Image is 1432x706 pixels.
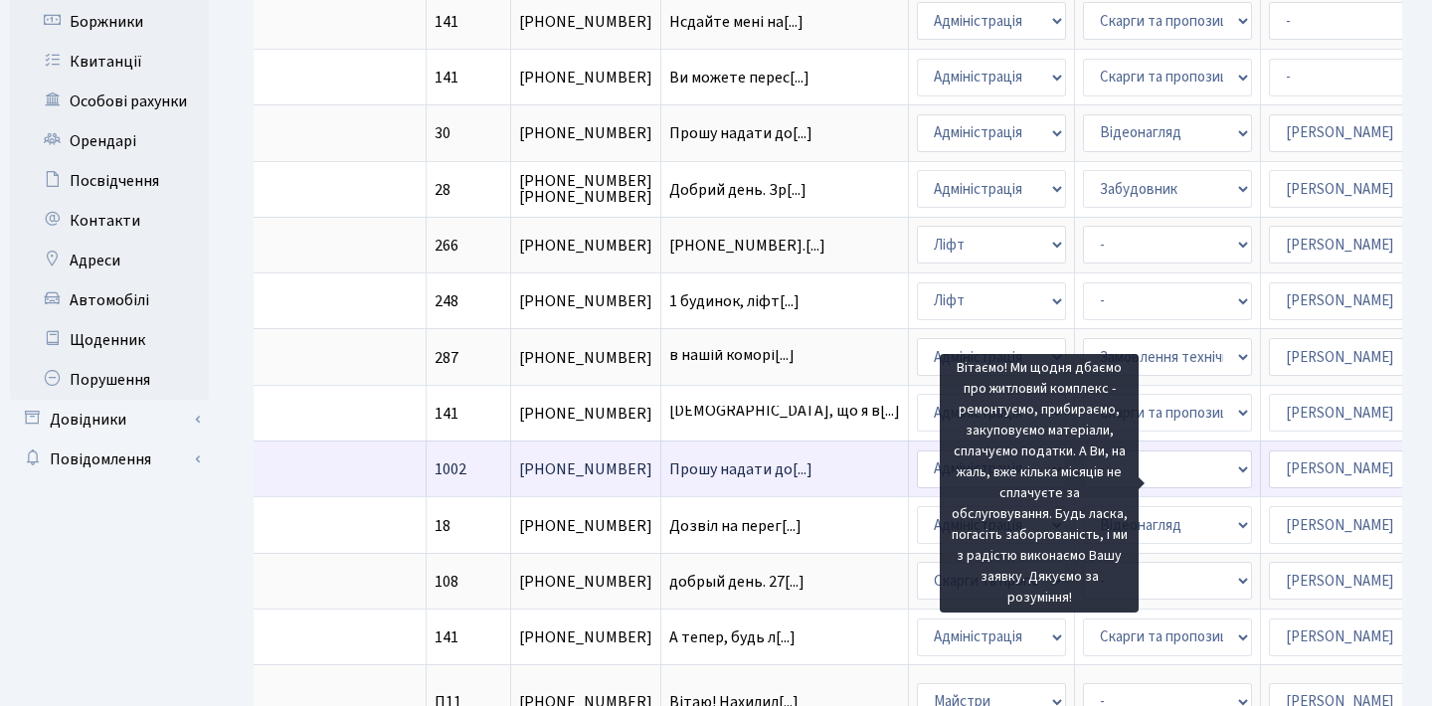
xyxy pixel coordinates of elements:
[519,406,652,422] span: [PHONE_NUMBER]
[10,2,209,42] a: Боржники
[669,626,796,648] span: А тепер, будь л[...]
[10,201,209,241] a: Контакти
[669,179,806,201] span: Добрий день. Зр[...]
[435,571,458,593] span: 108
[435,458,466,480] span: 1002
[519,461,652,477] span: [PHONE_NUMBER]
[669,11,804,33] span: Нсдайте мені на[...]
[435,235,458,257] span: 266
[519,350,652,366] span: [PHONE_NUMBER]
[435,515,450,537] span: 18
[669,571,805,593] span: добрый день. 27[...]
[669,344,795,366] span: в нашій коморі[...]
[669,400,900,422] span: [DEMOGRAPHIC_DATA], що я в[...]
[435,179,450,201] span: 28
[669,67,809,88] span: Ви можете перес[...]
[10,82,209,121] a: Особові рахунки
[669,515,802,537] span: Дозвіл на перег[...]
[519,173,652,205] span: [PHONE_NUMBER] [PHONE_NUMBER]
[435,403,458,425] span: 141
[669,122,812,144] span: Прошу надати до[...]
[519,238,652,254] span: [PHONE_NUMBER]
[10,42,209,82] a: Квитанції
[519,518,652,534] span: [PHONE_NUMBER]
[10,360,209,400] a: Порушення
[519,293,652,309] span: [PHONE_NUMBER]
[435,290,458,312] span: 248
[519,125,652,141] span: [PHONE_NUMBER]
[669,458,812,480] span: Прошу надати до[...]
[435,67,458,88] span: 141
[10,121,209,161] a: Орендарі
[435,122,450,144] span: 30
[10,440,209,479] a: Повідомлення
[669,235,825,257] span: [PHONE_NUMBER].[...]
[519,574,652,590] span: [PHONE_NUMBER]
[435,347,458,369] span: 287
[10,320,209,360] a: Щоденник
[10,161,209,201] a: Посвідчення
[10,400,209,440] a: Довідники
[519,629,652,645] span: [PHONE_NUMBER]
[940,354,1139,613] div: Вітаємо! Ми щодня дбаємо про житловий комплекс - ремонтуємо, прибираємо, закуповуємо матеріали, с...
[669,290,800,312] span: 1 будинок, ліфт[...]
[519,14,652,30] span: [PHONE_NUMBER]
[10,241,209,280] a: Адреси
[519,70,652,86] span: [PHONE_NUMBER]
[10,280,209,320] a: Автомобілі
[435,626,458,648] span: 141
[435,11,458,33] span: 141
